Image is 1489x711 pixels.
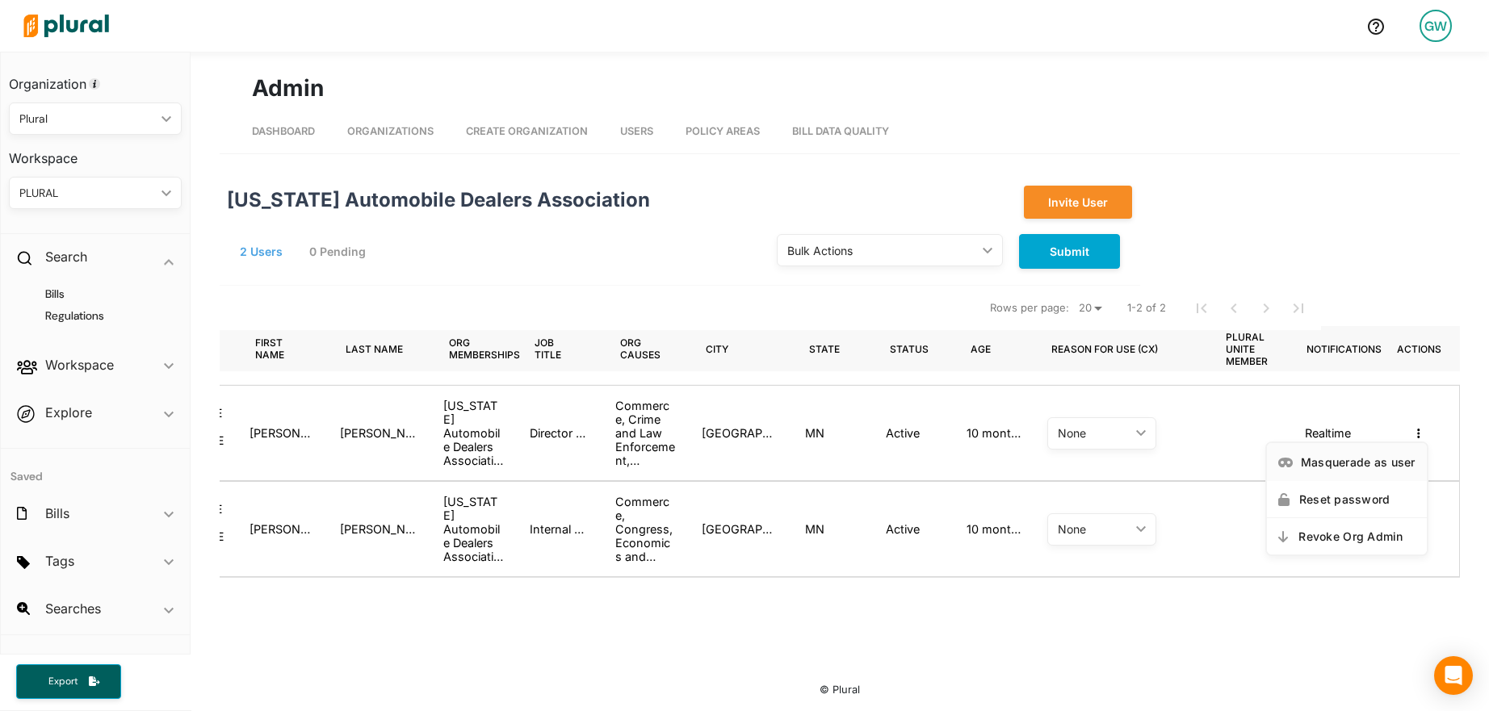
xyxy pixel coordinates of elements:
div: 10 months [967,426,1021,440]
div: City [706,326,743,371]
h3: Organization [9,61,182,96]
div: Revoke Org Admin [1298,529,1415,543]
div: Age [971,343,991,355]
div: Job title [535,326,594,371]
span: Bill Data Quality [792,125,889,137]
small: © Plural [820,684,860,696]
div: Org Memberships [449,337,520,361]
h3: Workspace [9,135,182,170]
h2: Bills [45,504,69,522]
a: Reset password [1267,480,1427,517]
div: Plural Unite Member [1226,326,1281,371]
a: Users [620,109,653,153]
button: Invite User [1024,186,1132,219]
div: Reason for Use (CX) [1051,326,1172,371]
div: Status [890,343,929,355]
div: Commerce, Congress, Economics and Public Finance, Energy, Environmental Protection, Labor and Emp... [615,495,676,563]
div: [PERSON_NAME] [250,426,314,440]
button: Export [16,664,121,699]
div: State [809,343,840,355]
div: Active [886,522,920,536]
div: [GEOGRAPHIC_DATA][PERSON_NAME] [702,426,779,440]
div: Org causes [620,326,680,371]
h2: Tags [45,552,74,570]
div: [US_STATE] Automobile Dealers Association [443,495,504,563]
h4: Saved [1,449,190,488]
div: [US_STATE] Automobile Dealers Association [443,399,504,467]
button: Previous Page [1218,292,1250,324]
div: City [706,343,728,355]
a: Bill Data Quality [792,109,889,153]
button: Submit [1019,234,1120,269]
div: Org causes [620,337,680,361]
a: Policy Areas [686,109,760,153]
a: Organizations [347,109,434,153]
div: Actions [1397,326,1441,371]
a: Revoke Org Admin [1267,517,1427,554]
div: 10 months [967,522,1021,536]
h2: Workspace [45,356,114,374]
div: Notifications [1307,326,1382,371]
span: Users [620,125,653,137]
div: Realtime [1292,399,1378,467]
div: Internal Legal Counsel [530,522,590,536]
div: Org Memberships [449,326,535,371]
div: Bulk Actions [787,242,976,259]
span: Organizations [347,125,434,137]
div: GW [1420,10,1452,42]
div: First name [255,326,320,371]
button: Next Page [1250,292,1282,324]
a: Masquerade as user [1267,443,1427,480]
div: [GEOGRAPHIC_DATA][PERSON_NAME] [702,522,779,536]
div: Last name [346,343,403,355]
div: [PERSON_NAME] [340,522,417,536]
div: Actions [1397,343,1441,355]
div: PLURAL [19,185,155,202]
div: MN [805,522,824,536]
a: GW [1407,3,1465,48]
span: Policy Areas [686,125,760,137]
div: Age [971,326,1005,371]
h1: Admin [252,71,1428,105]
div: Reset password [1299,492,1416,506]
div: [PERSON_NAME] [340,426,417,440]
div: First name [255,337,305,361]
div: MN [805,426,824,440]
div: Reason for Use (CX) [1051,343,1158,355]
span: Export [37,675,89,688]
button: 2 Users [232,240,299,264]
span: 1-2 of 2 [1127,300,1166,316]
button: First Page [1185,292,1218,324]
div: Tooltip anchor [87,77,102,91]
button: 0 Pending [301,240,382,264]
a: Create Organization [466,109,588,153]
div: Open Intercom Messenger [1434,656,1473,695]
div: Masquerade as user [1301,455,1416,469]
div: Plural [19,111,155,128]
div: Plural Unite Member [1226,331,1281,367]
button: Last Page [1282,292,1315,324]
span: Dashboard [252,125,315,137]
div: None [1058,522,1130,536]
div: [US_STATE] Automobile Dealers Association [215,186,828,219]
a: Bills [25,286,174,302]
span: Rows per page: [990,300,1069,316]
div: Status [890,326,943,371]
div: Last name [346,326,417,371]
div: Director of Government Affairs [530,426,590,440]
div: State [809,326,854,371]
div: [PERSON_NAME] [250,522,314,536]
a: Dashboard [252,109,315,153]
a: Regulations [25,308,174,324]
div: Active [886,426,920,440]
span: Create Organization [466,125,588,137]
h2: Explore [45,404,92,421]
h2: Search [45,248,87,266]
div: Commerce, Crime and Law Enforcement, Environmental Protection, Government Operations and Politics... [615,399,676,467]
div: Job title [535,337,580,361]
div: None [1058,426,1130,440]
div: Notifications [1307,343,1382,355]
h2: Searches [45,600,101,617]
